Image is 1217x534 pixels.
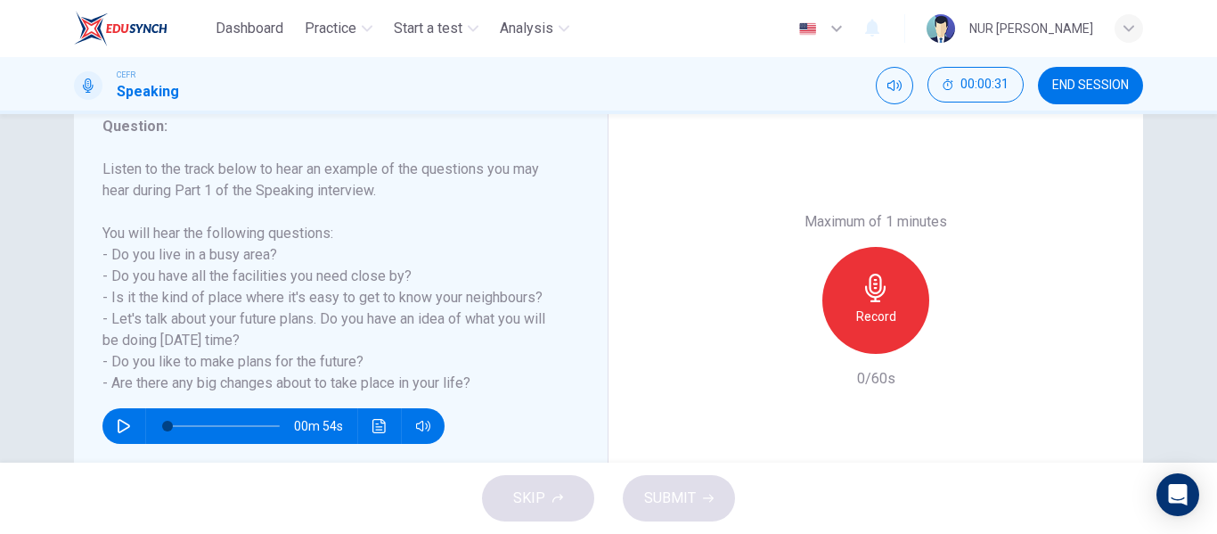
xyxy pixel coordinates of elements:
[876,67,913,104] div: Mute
[796,22,819,36] img: en
[208,12,290,45] button: Dashboard
[969,18,1093,39] div: NUR [PERSON_NAME]
[74,11,167,46] img: EduSynch logo
[500,18,553,39] span: Analysis
[216,18,283,39] span: Dashboard
[822,247,929,354] button: Record
[394,18,462,39] span: Start a test
[805,211,947,233] h6: Maximum of 1 minutes
[1156,473,1199,516] div: Open Intercom Messenger
[305,18,356,39] span: Practice
[857,368,895,390] h6: 0/60s
[365,408,394,444] button: Click to see the audio transcription
[493,12,576,45] button: Analysis
[927,14,955,43] img: Profile picture
[387,12,486,45] button: Start a test
[927,67,1024,103] button: 00:00:31
[1052,78,1129,93] span: END SESSION
[74,11,208,46] a: EduSynch logo
[117,81,179,103] h1: Speaking
[1038,67,1143,104] button: END SESSION
[294,408,357,444] span: 00m 54s
[856,306,896,327] h6: Record
[927,67,1024,104] div: Hide
[960,78,1009,92] span: 00:00:31
[102,116,558,137] h6: Question :
[298,12,380,45] button: Practice
[102,159,558,394] h6: Listen to the track below to hear an example of the questions you may hear during Part 1 of the S...
[117,69,135,81] span: CEFR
